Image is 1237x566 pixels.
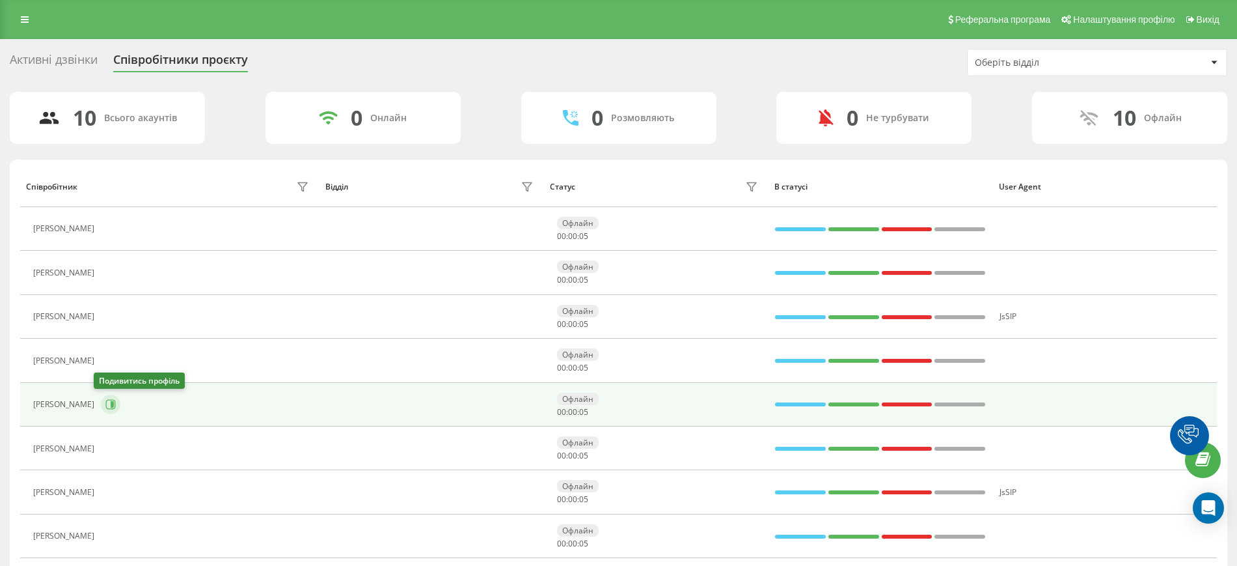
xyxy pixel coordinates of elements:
div: Офлайн [557,524,599,537]
div: Відділ [325,182,348,191]
div: Офлайн [557,261,599,273]
div: Офлайн [557,480,599,492]
div: В статусі [774,182,986,191]
span: Реферальна програма [955,14,1051,25]
span: 00 [557,494,566,505]
div: Співробітник [26,182,77,191]
span: 00 [568,406,577,417]
div: Не турбувати [866,113,929,124]
span: 00 [557,406,566,417]
div: User Agent [999,182,1211,191]
div: Співробітники проєкту [113,53,248,73]
div: Офлайн [557,217,599,229]
div: Open Intercom Messenger [1193,492,1224,524]
span: 05 [579,231,588,242]
div: : : [557,451,588,460]
span: JsSIP [999,311,1016,322]
span: 05 [579,274,588,285]
span: 05 [579,362,588,373]
div: [PERSON_NAME] [33,400,98,409]
span: 00 [557,362,566,373]
div: [PERSON_NAME] [33,444,98,453]
div: Статус [550,182,575,191]
span: 00 [557,274,566,285]
span: 00 [568,362,577,373]
span: 00 [568,538,577,549]
div: Оберіть відділ [975,57,1130,68]
div: 10 [1113,106,1136,130]
div: Офлайн [1144,113,1182,124]
div: 0 [847,106,858,130]
div: [PERSON_NAME] [33,531,98,541]
span: 05 [579,318,588,330]
span: 00 [568,231,577,242]
span: 00 [557,231,566,242]
div: [PERSON_NAME] [33,356,98,365]
div: 0 [351,106,362,130]
div: Офлайн [557,348,599,361]
span: 00 [568,450,577,461]
div: [PERSON_NAME] [33,312,98,321]
div: Розмовляють [611,113,674,124]
div: : : [557,320,588,329]
div: : : [557,276,588,285]
div: 0 [591,106,603,130]
div: [PERSON_NAME] [33,488,98,497]
span: 00 [557,538,566,549]
div: Активні дзвінки [10,53,98,73]
span: 05 [579,494,588,505]
span: 00 [568,274,577,285]
div: : : [557,539,588,548]
div: : : [557,363,588,373]
div: Всього акаунтів [104,113,177,124]
div: 10 [73,106,96,130]
span: 00 [557,450,566,461]
div: Офлайн [557,305,599,317]
div: : : [557,495,588,504]
span: JsSIP [999,487,1016,498]
span: 05 [579,450,588,461]
div: Офлайн [557,436,599,449]
span: 00 [568,494,577,505]
div: [PERSON_NAME] [33,268,98,277]
span: 00 [568,318,577,330]
div: Онлайн [370,113,407,124]
div: Офлайн [557,393,599,405]
div: : : [557,232,588,241]
div: [PERSON_NAME] [33,224,98,233]
span: 05 [579,538,588,549]
span: 05 [579,406,588,417]
div: Подивитись профіль [94,373,185,389]
span: Вихід [1197,14,1219,25]
span: 00 [557,318,566,330]
div: : : [557,408,588,417]
span: Налаштування профілю [1073,14,1175,25]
